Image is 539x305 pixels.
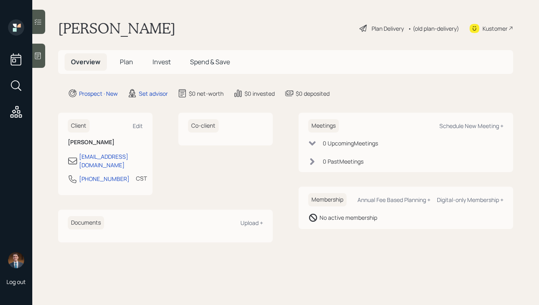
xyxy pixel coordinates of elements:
img: hunter_neumayer.jpg [8,252,24,268]
div: 0 Upcoming Meeting s [323,139,378,147]
div: Digital-only Membership + [437,196,503,204]
h6: Membership [308,193,347,206]
div: Plan Delivery [372,24,404,33]
h6: Meetings [308,119,339,133]
div: CST [136,174,147,183]
div: • (old plan-delivery) [408,24,459,33]
h6: [PERSON_NAME] [68,139,143,146]
div: No active membership [320,213,377,222]
span: Overview [71,57,100,66]
h6: Documents [68,216,104,229]
h6: Client [68,119,90,133]
h6: Co-client [188,119,219,133]
div: 0 Past Meeting s [323,157,364,166]
div: Schedule New Meeting + [439,122,503,130]
div: Set advisor [139,89,168,98]
div: $0 deposited [296,89,330,98]
h1: [PERSON_NAME] [58,19,175,37]
span: Plan [120,57,133,66]
div: Log out [6,278,26,286]
div: Prospect · New [79,89,118,98]
div: $0 invested [244,89,275,98]
div: Upload + [240,219,263,227]
div: [EMAIL_ADDRESS][DOMAIN_NAME] [79,152,143,169]
div: $0 net-worth [189,89,224,98]
div: Kustomer [483,24,508,33]
span: Spend & Save [190,57,230,66]
div: Edit [133,122,143,130]
span: Invest [153,57,171,66]
div: [PHONE_NUMBER] [79,175,130,183]
div: Annual Fee Based Planning + [357,196,430,204]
